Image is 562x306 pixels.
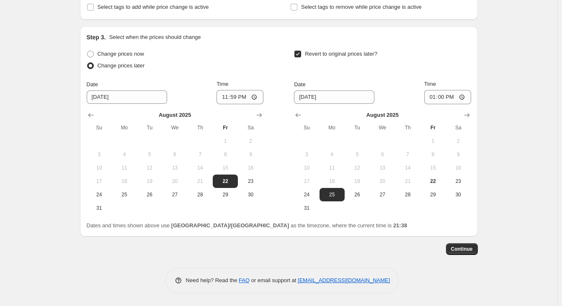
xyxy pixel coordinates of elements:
button: Sunday August 31 2025 [294,201,319,215]
button: Wednesday August 27 2025 [162,188,187,201]
button: Tuesday August 5 2025 [137,148,162,161]
span: 3 [297,151,316,158]
button: Saturday August 30 2025 [446,188,471,201]
button: Sunday August 17 2025 [87,175,112,188]
button: Friday August 8 2025 [420,148,446,161]
span: Change prices later [98,62,145,69]
button: Tuesday August 19 2025 [137,175,162,188]
span: 22 [216,178,235,185]
button: Tuesday August 5 2025 [345,148,370,161]
span: 4 [115,151,134,158]
span: Tu [348,124,366,131]
span: 28 [398,191,417,198]
th: Thursday [395,121,420,134]
span: 6 [373,151,392,158]
span: 24 [297,191,316,198]
button: Tuesday August 26 2025 [137,188,162,201]
th: Monday [320,121,345,134]
span: Mo [115,124,134,131]
button: Monday August 4 2025 [320,148,345,161]
input: 8/22/2025 [294,90,374,104]
th: Tuesday [345,121,370,134]
button: Friday August 29 2025 [213,188,238,201]
span: Select tags to add while price change is active [98,4,209,10]
button: Wednesday August 20 2025 [162,175,187,188]
span: Date [294,81,305,87]
button: Today Friday August 22 2025 [420,175,446,188]
span: Date [87,81,98,87]
button: Monday August 18 2025 [320,175,345,188]
button: Monday August 11 2025 [320,161,345,175]
button: Friday August 1 2025 [213,134,238,148]
span: 29 [424,191,442,198]
h2: Step 3. [87,33,106,41]
button: Thursday August 28 2025 [188,188,213,201]
button: Show next month, September 2025 [461,109,473,121]
button: Friday August 29 2025 [420,188,446,201]
span: 16 [449,165,467,171]
button: Continue [446,243,478,255]
button: Thursday August 21 2025 [395,175,420,188]
span: 19 [140,178,159,185]
button: Wednesday August 6 2025 [162,148,187,161]
button: Tuesday August 12 2025 [345,161,370,175]
span: 1 [216,138,235,144]
button: Wednesday August 13 2025 [370,161,395,175]
button: Sunday August 24 2025 [87,188,112,201]
button: Monday August 25 2025 [320,188,345,201]
span: 9 [241,151,260,158]
button: Today Friday August 22 2025 [213,175,238,188]
span: Continue [451,246,473,252]
span: Change prices now [98,51,144,57]
th: Tuesday [137,121,162,134]
button: Thursday August 21 2025 [188,175,213,188]
span: 23 [449,178,467,185]
span: or email support at [250,277,298,283]
span: Time [217,81,228,87]
button: Show next month, September 2025 [253,109,265,121]
button: Monday August 25 2025 [112,188,137,201]
th: Monday [112,121,137,134]
span: Dates and times shown above use as the timezone, where the current time is [87,222,407,229]
span: We [165,124,184,131]
span: 3 [90,151,108,158]
button: Monday August 18 2025 [112,175,137,188]
button: Thursday August 7 2025 [188,148,213,161]
span: We [373,124,392,131]
span: 29 [216,191,235,198]
input: 12:00 [217,90,263,104]
span: 4 [323,151,341,158]
button: Saturday August 30 2025 [238,188,263,201]
button: Sunday August 10 2025 [87,161,112,175]
input: 8/22/2025 [87,90,167,104]
span: Select tags to remove while price change is active [301,4,422,10]
th: Wednesday [162,121,187,134]
button: Sunday August 3 2025 [87,148,112,161]
span: 22 [424,178,442,185]
span: 1 [424,138,442,144]
span: Th [191,124,209,131]
th: Sunday [87,121,112,134]
span: 25 [115,191,134,198]
span: 25 [323,191,341,198]
button: Tuesday August 19 2025 [345,175,370,188]
span: 18 [323,178,341,185]
span: 30 [449,191,467,198]
span: 21 [398,178,417,185]
button: Friday August 8 2025 [213,148,238,161]
span: 5 [140,151,159,158]
button: Sunday August 17 2025 [294,175,319,188]
span: 27 [165,191,184,198]
span: 20 [165,178,184,185]
span: 8 [424,151,442,158]
span: 14 [398,165,417,171]
button: Thursday August 7 2025 [395,148,420,161]
span: 2 [449,138,467,144]
span: 19 [348,178,366,185]
button: Saturday August 2 2025 [446,134,471,148]
span: 11 [115,165,134,171]
span: 26 [140,191,159,198]
span: Tu [140,124,159,131]
button: Saturday August 9 2025 [238,148,263,161]
th: Saturday [446,121,471,134]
